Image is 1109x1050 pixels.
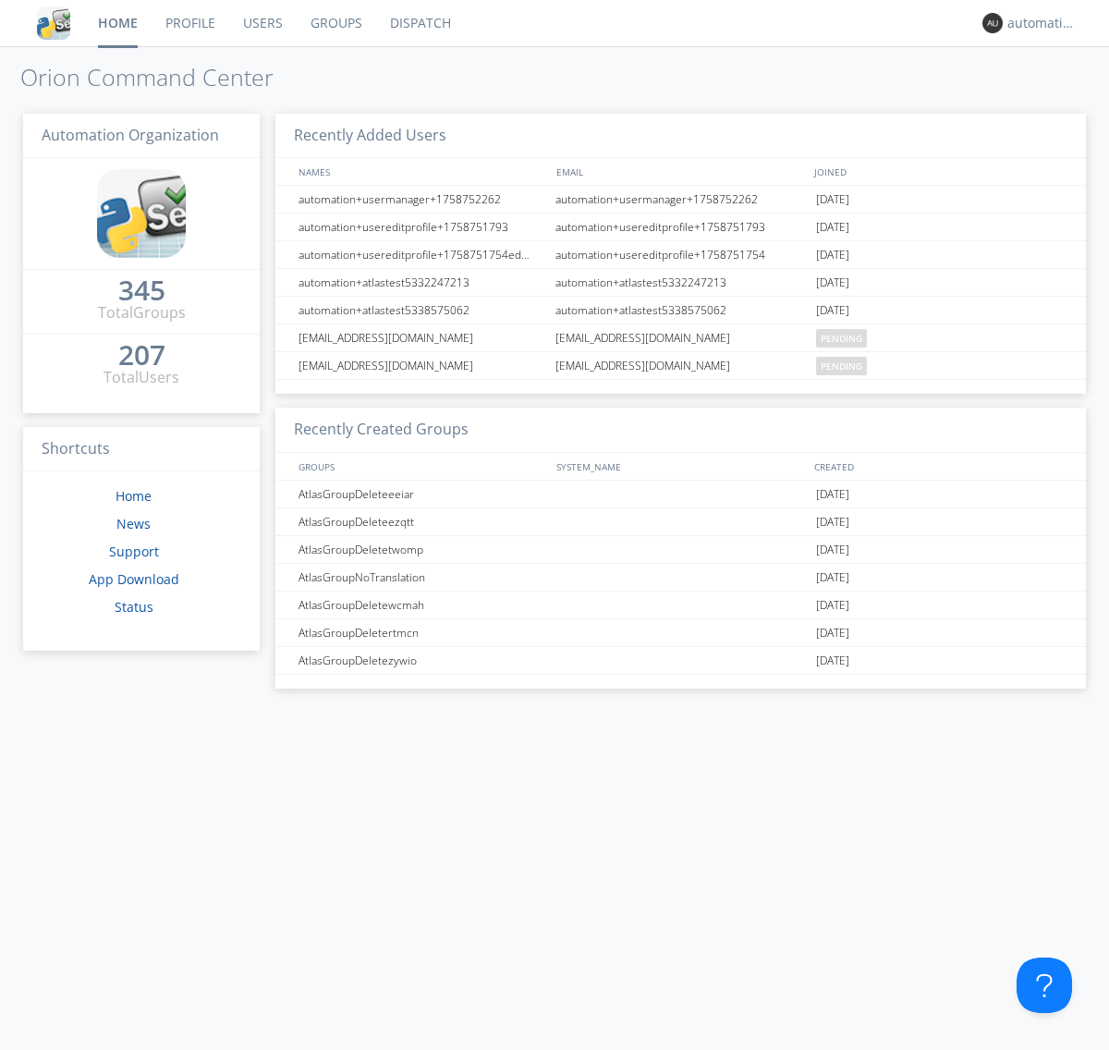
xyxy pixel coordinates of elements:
[275,214,1086,241] a: automation+usereditprofile+1758751793automation+usereditprofile+1758751793[DATE]
[294,158,547,185] div: NAMES
[551,324,811,351] div: [EMAIL_ADDRESS][DOMAIN_NAME]
[89,570,179,588] a: App Download
[275,564,1086,592] a: AtlasGroupNoTranslation[DATE]
[294,481,550,507] div: AtlasGroupDeleteeeiar
[109,543,159,560] a: Support
[294,592,550,618] div: AtlasGroupDeletewcmah
[816,564,849,592] span: [DATE]
[275,269,1086,297] a: automation+atlastest5332247213automation+atlastest5332247213[DATE]
[275,114,1086,159] h3: Recently Added Users
[118,281,165,299] div: 345
[551,241,811,268] div: automation+usereditprofile+1758751754
[816,357,867,375] span: pending
[275,186,1086,214] a: automation+usermanager+1758752262automation+usermanager+1758752262[DATE]
[294,324,550,351] div: [EMAIL_ADDRESS][DOMAIN_NAME]
[551,214,811,240] div: automation+usereditprofile+1758751793
[98,302,186,324] div: Total Groups
[42,125,219,145] span: Automation Organization
[118,281,165,302] a: 345
[118,346,165,367] a: 207
[294,453,547,480] div: GROUPS
[294,619,550,646] div: AtlasGroupDeletertmcn
[551,297,811,324] div: automation+atlastest5338575062
[816,329,867,348] span: pending
[551,269,811,296] div: automation+atlastest5332247213
[275,481,1086,508] a: AtlasGroupDeleteeeiar[DATE]
[294,647,550,674] div: AtlasGroupDeletezywio
[551,186,811,213] div: automation+usermanager+1758752262
[294,186,550,213] div: automation+usermanager+1758752262
[275,536,1086,564] a: AtlasGroupDeletetwomp[DATE]
[982,13,1003,33] img: 373638.png
[810,453,1068,480] div: CREATED
[275,408,1086,453] h3: Recently Created Groups
[294,269,550,296] div: automation+atlastest5332247213
[275,297,1086,324] a: automation+atlastest5338575062automation+atlastest5338575062[DATE]
[275,592,1086,619] a: AtlasGroupDeletewcmah[DATE]
[294,214,550,240] div: automation+usereditprofile+1758751793
[552,453,810,480] div: SYSTEM_NAME
[816,297,849,324] span: [DATE]
[37,6,70,40] img: cddb5a64eb264b2086981ab96f4c1ba7
[816,269,849,297] span: [DATE]
[551,352,811,379] div: [EMAIL_ADDRESS][DOMAIN_NAME]
[294,352,550,379] div: [EMAIL_ADDRESS][DOMAIN_NAME]
[275,647,1086,675] a: AtlasGroupDeletezywio[DATE]
[275,324,1086,352] a: [EMAIL_ADDRESS][DOMAIN_NAME][EMAIL_ADDRESS][DOMAIN_NAME]pending
[294,241,550,268] div: automation+usereditprofile+1758751754editedautomation+usereditprofile+1758751754
[294,508,550,535] div: AtlasGroupDeleteezqtt
[275,508,1086,536] a: AtlasGroupDeleteezqtt[DATE]
[810,158,1068,185] div: JOINED
[1017,958,1072,1013] iframe: Toggle Customer Support
[1007,14,1077,32] div: automation+atlas0022
[23,427,260,472] h3: Shortcuts
[275,352,1086,380] a: [EMAIL_ADDRESS][DOMAIN_NAME][EMAIL_ADDRESS][DOMAIN_NAME]pending
[104,367,179,388] div: Total Users
[816,647,849,675] span: [DATE]
[816,186,849,214] span: [DATE]
[294,536,550,563] div: AtlasGroupDeletetwomp
[275,619,1086,647] a: AtlasGroupDeletertmcn[DATE]
[816,481,849,508] span: [DATE]
[552,158,810,185] div: EMAIL
[116,487,152,505] a: Home
[294,297,550,324] div: automation+atlastest5338575062
[816,536,849,564] span: [DATE]
[116,515,151,532] a: News
[816,214,849,241] span: [DATE]
[97,169,186,258] img: cddb5a64eb264b2086981ab96f4c1ba7
[115,598,153,616] a: Status
[816,508,849,536] span: [DATE]
[816,619,849,647] span: [DATE]
[816,592,849,619] span: [DATE]
[816,241,849,269] span: [DATE]
[275,241,1086,269] a: automation+usereditprofile+1758751754editedautomation+usereditprofile+1758751754automation+usered...
[294,564,550,591] div: AtlasGroupNoTranslation
[118,346,165,364] div: 207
